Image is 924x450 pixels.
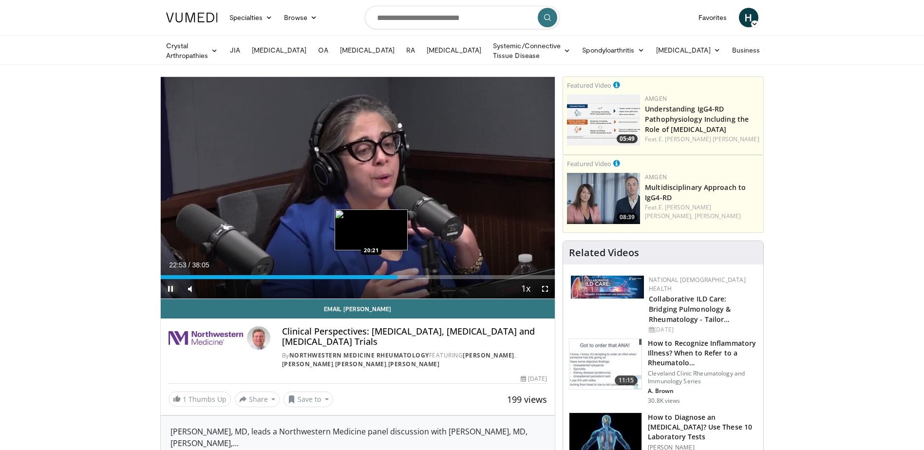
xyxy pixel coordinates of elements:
a: Favorites [693,8,733,27]
a: National [DEMOGRAPHIC_DATA] Health [649,276,746,293]
img: 3e5b4ad1-6d9b-4d8f-ba8e-7f7d389ba880.png.150x105_q85_crop-smart_upscale.png [567,94,640,146]
button: Share [235,392,280,407]
a: Northwestern Medicine Rheumatology [289,351,429,359]
div: Feat. [645,135,759,144]
button: Mute [180,279,200,299]
a: E. [PERSON_NAME] [PERSON_NAME], [645,203,711,220]
a: [PERSON_NAME] [388,360,440,368]
video-js: Video Player [161,77,555,299]
div: [DATE] [521,375,547,383]
button: Save to [283,392,333,407]
img: 5cecf4a9-46a2-4e70-91ad-1322486e7ee4.150x105_q85_crop-smart_upscale.jpg [569,339,641,390]
a: Collaborative ILD Care: Bridging Pulmonology & Rheumatology - Tailor… [649,294,731,324]
button: Playback Rate [516,279,535,299]
span: 199 views [507,394,547,405]
a: RA [400,40,421,60]
a: [MEDICAL_DATA] [650,40,726,60]
a: [MEDICAL_DATA] [421,40,487,60]
div: Progress Bar [161,275,555,279]
a: OA [312,40,334,60]
a: [MEDICAL_DATA] [246,40,312,60]
a: H [739,8,758,27]
button: Fullscreen [535,279,555,299]
a: Business [726,40,776,60]
a: E. [PERSON_NAME] [PERSON_NAME] [659,135,759,143]
a: [PERSON_NAME] [463,351,514,359]
span: 11:15 [615,375,638,385]
a: [PERSON_NAME] [335,360,387,368]
input: Search topics, interventions [365,6,560,29]
p: 30.8K views [648,397,680,405]
img: image.jpeg [335,209,408,250]
a: Browse [278,8,323,27]
img: 7e341e47-e122-4d5e-9c74-d0a8aaff5d49.jpg.150x105_q85_autocrop_double_scale_upscale_version-0.2.jpg [571,276,644,299]
h4: Clinical Perspectives: [MEDICAL_DATA], [MEDICAL_DATA] and [MEDICAL_DATA] Trials [282,326,547,347]
span: 1 [183,394,187,404]
img: VuMedi Logo [166,13,218,22]
a: Systemic/Connective Tissue Disease [487,41,576,60]
a: 11:15 How to Recognize Inflammatory Illness? When to Refer to a Rheumatolo… Cleveland Clinic Rheu... [569,338,757,405]
a: Email [PERSON_NAME] [161,299,555,319]
small: Featured Video [567,159,611,168]
h3: How to Recognize Inflammatory Illness? When to Refer to a Rheumatolo… [648,338,757,368]
div: [DATE] [649,325,755,334]
h4: Related Videos [569,247,639,259]
span: 38:05 [192,261,209,269]
a: Amgen [645,94,667,103]
span: 08:39 [617,213,638,222]
h3: How to Diagnose an [MEDICAL_DATA]? Use These 10 Laboratory Tests [648,412,757,442]
a: JIA [224,40,246,60]
small: Featured Video [567,81,611,90]
a: 08:39 [567,173,640,224]
div: Feat. [645,203,759,221]
a: Specialties [224,8,279,27]
a: 05:49 [567,94,640,146]
div: By FEATURING , , , [282,351,547,369]
p: Cleveland Clinic Rheumatology and Immunology Series [648,370,757,385]
a: Multidisciplinary Approach to IgG4-RD [645,183,746,202]
a: [PERSON_NAME] [695,212,741,220]
p: A. Brown [648,387,757,395]
span: 22:53 [170,261,187,269]
button: Pause [161,279,180,299]
img: 04ce378e-5681-464e-a54a-15375da35326.png.150x105_q85_crop-smart_upscale.png [567,173,640,224]
a: Spondyloarthritis [576,40,650,60]
a: Understanding IgG4-RD Pathophysiology Including the Role of [MEDICAL_DATA] [645,104,749,134]
a: 1 Thumbs Up [169,392,231,407]
a: Amgen [645,173,667,181]
img: Northwestern Medicine Rheumatology [169,326,243,350]
a: Crystal Arthropathies [160,41,224,60]
span: 05:49 [617,134,638,143]
a: [MEDICAL_DATA] [334,40,400,60]
span: / [189,261,190,269]
img: Avatar [247,326,270,350]
a: [PERSON_NAME] [282,360,334,368]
